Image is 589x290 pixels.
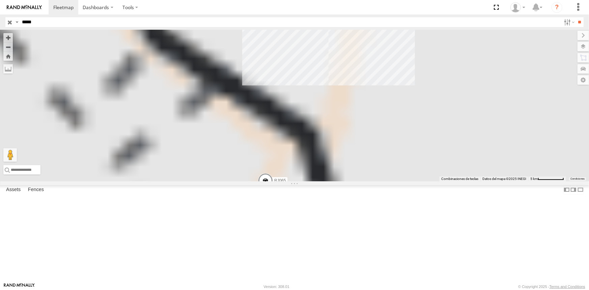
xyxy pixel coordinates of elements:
[7,5,42,10] img: rand-logo.svg
[3,148,17,162] button: Arrastra el hombrecito naranja al mapa para abrir Street View
[441,177,478,181] button: Combinaciones de teclas
[577,185,584,195] label: Hide Summary Table
[570,185,577,195] label: Dock Summary Table to the Right
[25,185,47,194] label: Fences
[563,185,570,195] label: Dock Summary Table to the Left
[3,52,13,61] button: Zoom Home
[518,285,585,289] div: © Copyright 2025 -
[274,178,286,183] span: RJ065
[561,17,576,27] label: Search Filter Options
[550,285,585,289] a: Terms and Conditions
[3,42,13,52] button: Zoom out
[264,285,289,289] div: Version: 308.01
[528,177,566,181] button: Escala del mapa: 5 km por 74 píxeles
[3,33,13,42] button: Zoom in
[552,2,562,13] i: ?
[482,177,526,181] span: Datos del mapa ©2025 INEGI
[578,75,589,85] label: Map Settings
[14,17,20,27] label: Search Query
[570,178,585,180] a: Condiciones (se abre en una nueva pestaña)
[3,185,24,194] label: Assets
[508,2,528,12] div: Reynaldo Alvarado
[4,283,35,290] a: Visit our Website
[3,64,13,74] label: Measure
[530,177,538,181] span: 5 km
